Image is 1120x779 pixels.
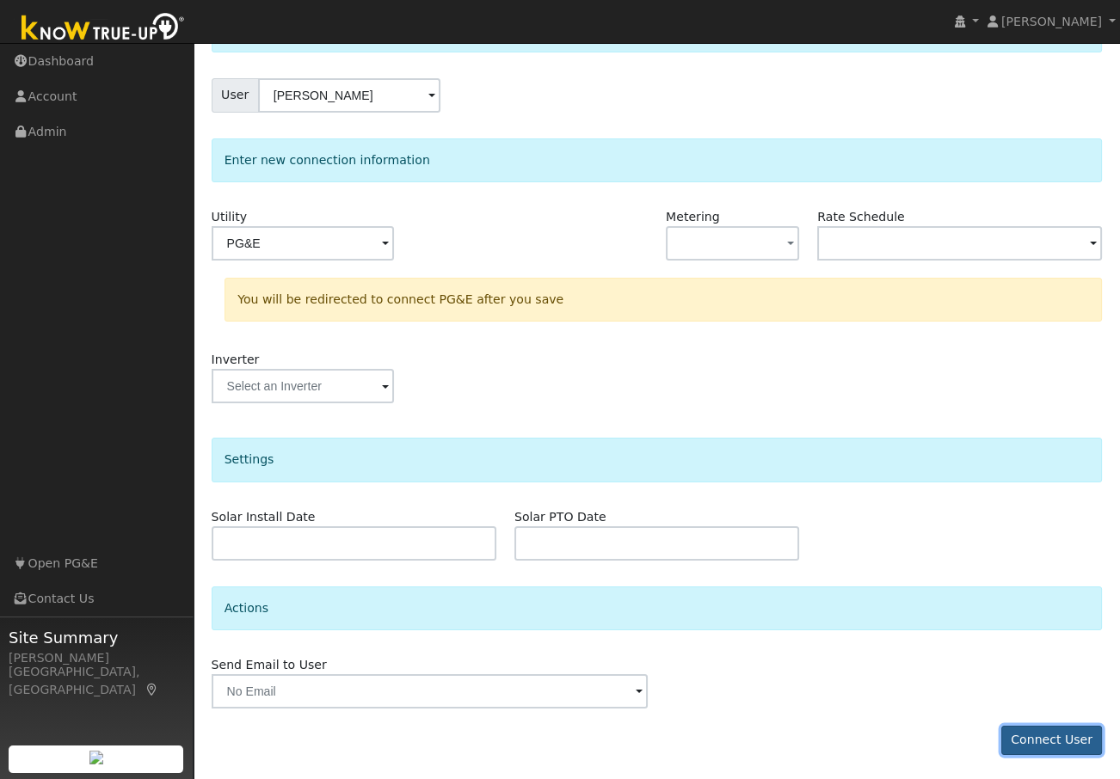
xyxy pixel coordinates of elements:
div: [GEOGRAPHIC_DATA], [GEOGRAPHIC_DATA] [9,663,184,699]
input: Select an Inverter [212,369,394,403]
label: Utility [212,208,247,226]
img: retrieve [89,751,103,764]
div: You will be redirected to connect PG&E after you save [225,278,1102,322]
div: Actions [212,586,1103,630]
img: Know True-Up [13,9,194,48]
input: No Email [212,674,648,708]
div: Enter new connection information [212,138,1103,182]
label: Send Email to User [212,656,327,674]
input: Select a Utility [212,226,394,261]
div: Settings [212,438,1103,482]
label: Solar PTO Date [514,508,606,526]
label: Rate Schedule [817,208,904,226]
label: Inverter [212,351,260,369]
span: User [212,78,259,113]
span: [PERSON_NAME] [1001,15,1102,28]
span: Site Summary [9,626,184,649]
a: Map [145,683,160,696]
input: Select a User [258,78,440,113]
label: Metering [666,208,720,226]
button: Connect User [1001,726,1103,755]
div: [PERSON_NAME] [9,649,184,667]
label: Solar Install Date [212,508,316,526]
